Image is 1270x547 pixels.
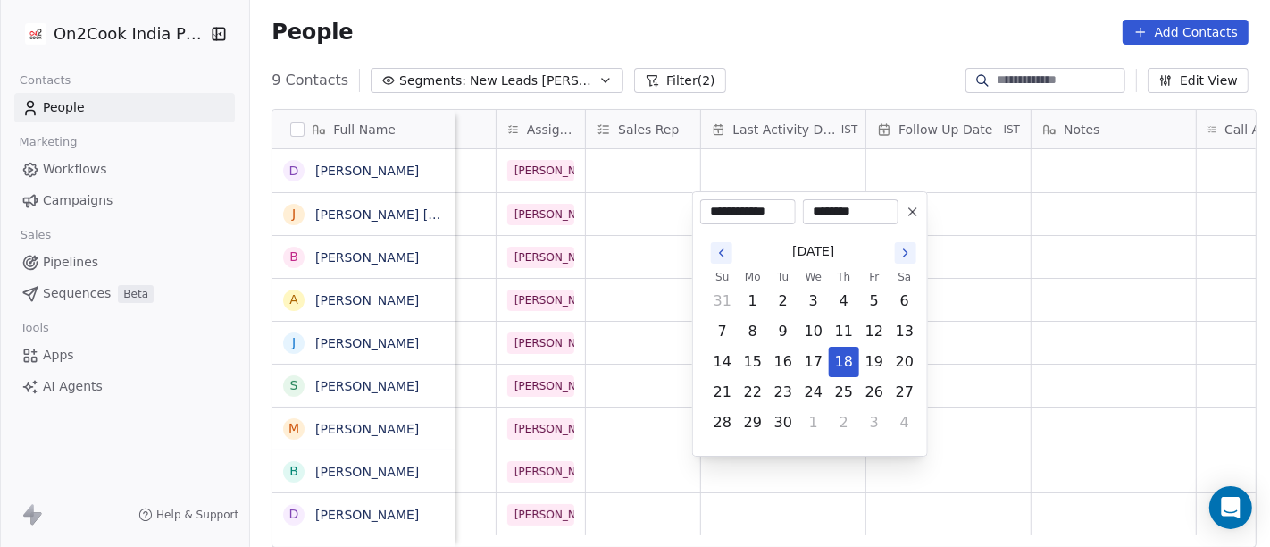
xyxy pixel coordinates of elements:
[860,348,889,376] button: Friday, September 19th, 2025
[769,317,798,346] button: Tuesday, September 9th, 2025
[859,268,890,286] th: Friday
[739,287,767,316] button: Monday, September 1st, 2025
[708,408,737,437] button: Sunday, September 28th, 2025
[708,287,737,316] button: Sunday, August 31st, 2025
[830,378,858,407] button: Thursday, September 25th, 2025
[769,348,798,376] button: Tuesday, September 16th, 2025
[890,408,919,437] button: Saturday, October 4th, 2025
[860,317,889,346] button: Friday, September 12th, 2025
[895,242,916,264] button: Go to the Next Month
[792,242,834,261] span: [DATE]
[860,287,889,316] button: Friday, September 5th, 2025
[860,378,889,407] button: Friday, September 26th, 2025
[860,408,889,437] button: Friday, October 3rd, 2025
[769,378,798,407] button: Tuesday, September 23rd, 2025
[739,378,767,407] button: Monday, September 22nd, 2025
[830,287,858,316] button: Thursday, September 4th, 2025
[769,287,798,316] button: Tuesday, September 2nd, 2025
[890,268,920,286] th: Saturday
[739,408,767,437] button: Monday, September 29th, 2025
[799,287,828,316] button: Wednesday, September 3rd, 2025
[890,378,919,407] button: Saturday, September 27th, 2025
[890,317,919,346] button: Saturday, September 13th, 2025
[799,378,828,407] button: Wednesday, September 24th, 2025
[738,268,768,286] th: Monday
[830,348,858,376] button: Today, Thursday, September 18th, 2025, selected
[798,268,829,286] th: Wednesday
[799,408,828,437] button: Wednesday, October 1st, 2025
[708,378,737,407] button: Sunday, September 21st, 2025
[799,317,828,346] button: Wednesday, September 10th, 2025
[768,268,798,286] th: Tuesday
[830,317,858,346] button: Thursday, September 11th, 2025
[830,408,858,437] button: Thursday, October 2nd, 2025
[708,317,737,346] button: Sunday, September 7th, 2025
[799,348,828,376] button: Wednesday, September 17th, 2025
[708,348,737,376] button: Sunday, September 14th, 2025
[890,287,919,316] button: Saturday, September 6th, 2025
[707,268,920,438] table: September 2025
[769,408,798,437] button: Tuesday, September 30th, 2025
[829,268,859,286] th: Thursday
[739,348,767,376] button: Monday, September 15th, 2025
[890,348,919,376] button: Saturday, September 20th, 2025
[707,268,738,286] th: Sunday
[711,242,732,264] button: Go to the Previous Month
[739,317,767,346] button: Monday, September 8th, 2025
